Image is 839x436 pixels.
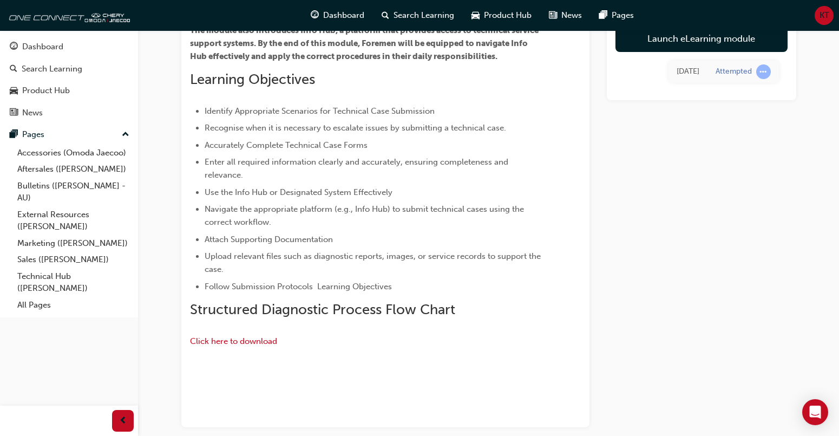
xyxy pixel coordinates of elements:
[5,4,130,26] img: oneconnect
[13,235,134,252] a: Marketing ([PERSON_NAME])
[10,130,18,140] span: pages-icon
[373,4,463,27] a: search-iconSearch Learning
[394,9,454,22] span: Search Learning
[205,106,435,116] span: Identify Appropriate Scenarios for Technical Case Submission
[756,64,771,79] span: learningRecordVerb_ATTEMPT-icon
[190,71,315,88] span: Learning Objectives
[323,9,364,22] span: Dashboard
[13,206,134,235] a: External Resources ([PERSON_NAME])
[4,103,134,123] a: News
[10,108,18,118] span: news-icon
[205,204,526,227] span: Navigate the appropriate platform (e.g., Info Hub) to submit technical cases using the correct wo...
[317,282,392,291] span: Learning Objectives
[205,235,333,244] span: Attach Supporting Documentation
[4,59,134,79] a: Search Learning
[190,301,455,318] span: Structured Diagnostic Process Flow Chart
[22,84,70,97] div: Product Hub
[205,187,392,197] span: Use the Info Hub or Designated System Effectively
[4,81,134,101] a: Product Hub
[13,161,134,178] a: Aftersales ([PERSON_NAME])
[22,63,82,75] div: Search Learning
[4,125,134,145] button: Pages
[716,67,752,77] div: Attempted
[190,25,540,61] span: The module also introduces Info Hub, a platform that provides access to technical service support...
[561,9,582,22] span: News
[119,414,127,428] span: prev-icon
[4,35,134,125] button: DashboardSearch LearningProduct HubNews
[13,297,134,314] a: All Pages
[615,25,788,52] a: Launch eLearning module
[463,4,540,27] a: car-iconProduct Hub
[13,268,134,297] a: Technical Hub ([PERSON_NAME])
[549,9,557,22] span: news-icon
[22,128,44,141] div: Pages
[815,6,834,25] button: KT
[205,251,543,274] span: Upload relevant files such as diagnostic reports, images, or service records to support the case.
[302,4,373,27] a: guage-iconDashboard
[13,251,134,268] a: Sales ([PERSON_NAME])
[471,9,480,22] span: car-icon
[22,107,43,119] div: News
[820,9,829,22] span: KT
[4,37,134,57] a: Dashboard
[13,145,134,161] a: Accessories (Omoda Jaecoo)
[13,178,134,206] a: Bulletins ([PERSON_NAME] - AU)
[205,157,510,180] span: Enter all required information clearly and accurately, ensuring completeness and relevance.
[484,9,532,22] span: Product Hub
[205,282,313,291] span: Follow Submission Protocols
[612,9,634,22] span: Pages
[382,9,389,22] span: search-icon
[599,9,607,22] span: pages-icon
[10,86,18,96] span: car-icon
[540,4,591,27] a: news-iconNews
[205,123,506,133] span: Recognise when it is necessary to escalate issues by submitting a technical case.
[10,64,17,74] span: search-icon
[190,336,277,346] a: Click here to download
[10,42,18,52] span: guage-icon
[591,4,643,27] a: pages-iconPages
[802,399,828,425] div: Open Intercom Messenger
[205,140,368,150] span: Accurately Complete Technical Case Forms
[311,9,319,22] span: guage-icon
[22,41,63,53] div: Dashboard
[122,128,129,142] span: up-icon
[677,66,699,78] div: Mon Aug 25 2025 18:18:49 GMT+1000 (Australian Eastern Standard Time)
